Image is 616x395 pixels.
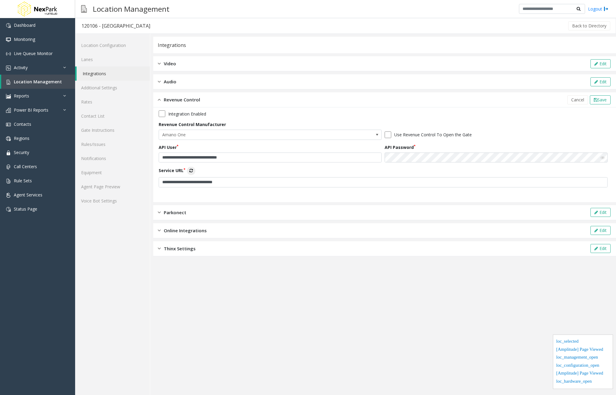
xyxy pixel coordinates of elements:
[6,207,11,212] img: 'icon'
[597,97,607,103] span: Save
[14,164,37,169] span: Call Centers
[159,121,226,128] label: Revenue Control Manufacturer
[75,52,150,66] a: Lanes
[6,51,11,56] img: 'icon'
[75,123,150,137] a: Gate Instructions
[164,96,200,103] span: Revenue Control
[590,77,611,86] button: Edit
[6,66,11,70] img: 'icon'
[158,41,186,49] div: Integrations
[385,144,416,150] label: API Password
[6,136,11,141] img: 'icon'
[14,22,35,28] span: Dashboard
[75,180,150,194] a: Agent Page Preview
[158,209,161,216] img: closed
[556,354,610,362] div: loc_management_open
[14,192,42,198] span: Agent Services
[14,65,28,70] span: Activity
[556,346,610,354] div: [Amplitude] Page Viewed
[14,93,29,99] span: Reports
[158,96,161,103] img: opened
[394,131,472,138] label: Use Revenue Control To Open the Gate
[6,80,11,85] img: 'icon'
[6,122,11,127] img: 'icon'
[6,150,11,155] img: 'icon'
[590,244,611,253] button: Edit
[604,6,608,12] img: logout
[6,94,11,99] img: 'icon'
[1,75,75,89] a: Location Management
[588,6,608,12] a: Logout
[590,59,611,68] button: Edit
[590,95,611,104] button: Save
[158,245,161,252] img: closed
[14,178,32,184] span: Rule Sets
[571,97,584,103] span: Cancel
[164,227,207,234] span: Online Integrations
[158,227,161,234] img: closed
[75,151,150,165] a: Notifications
[556,338,610,346] div: loc_selected
[6,193,11,198] img: 'icon'
[158,78,161,85] img: closed
[14,121,31,127] span: Contacts
[77,66,150,81] a: Integrations
[75,109,150,123] a: Contact List
[556,378,610,386] div: loc_hardware_open
[590,226,611,235] button: Edit
[164,245,196,252] span: Thinx Settings
[567,95,588,104] button: Cancel
[90,2,172,16] h3: Location Management
[568,21,610,30] button: Back to Directory
[164,60,176,67] span: Video
[6,37,11,42] img: 'icon'
[164,209,186,216] span: Parkonect
[164,78,176,85] span: Audio
[159,130,337,140] span: Amano One
[75,95,150,109] a: Rates
[556,370,610,378] div: [Amplitude] Page Viewed
[75,165,150,180] a: Equipment
[14,135,29,141] span: Regions
[168,111,206,117] label: Integration Enabled
[81,2,87,16] img: pageIcon
[14,107,48,113] span: Power BI Reports
[75,38,150,52] a: Location Configuration
[159,167,195,175] label: Service URL
[14,79,62,85] span: Location Management
[75,81,150,95] a: Additional Settings
[14,51,53,56] span: Live Queue Monitor
[158,60,161,67] img: closed
[75,194,150,208] a: Voice Bot Settings
[6,23,11,28] img: 'icon'
[6,179,11,184] img: 'icon'
[159,144,178,150] label: API User
[14,150,29,155] span: Security
[81,22,150,30] div: 120106 - [GEOGRAPHIC_DATA]
[6,108,11,113] img: 'icon'
[590,208,611,217] button: Edit
[14,206,37,212] span: Status Page
[6,165,11,169] img: 'icon'
[75,137,150,151] a: Rules/Issues
[187,167,195,175] button: Service URL
[556,362,610,370] div: loc_configuration_open
[14,36,35,42] span: Monitoring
